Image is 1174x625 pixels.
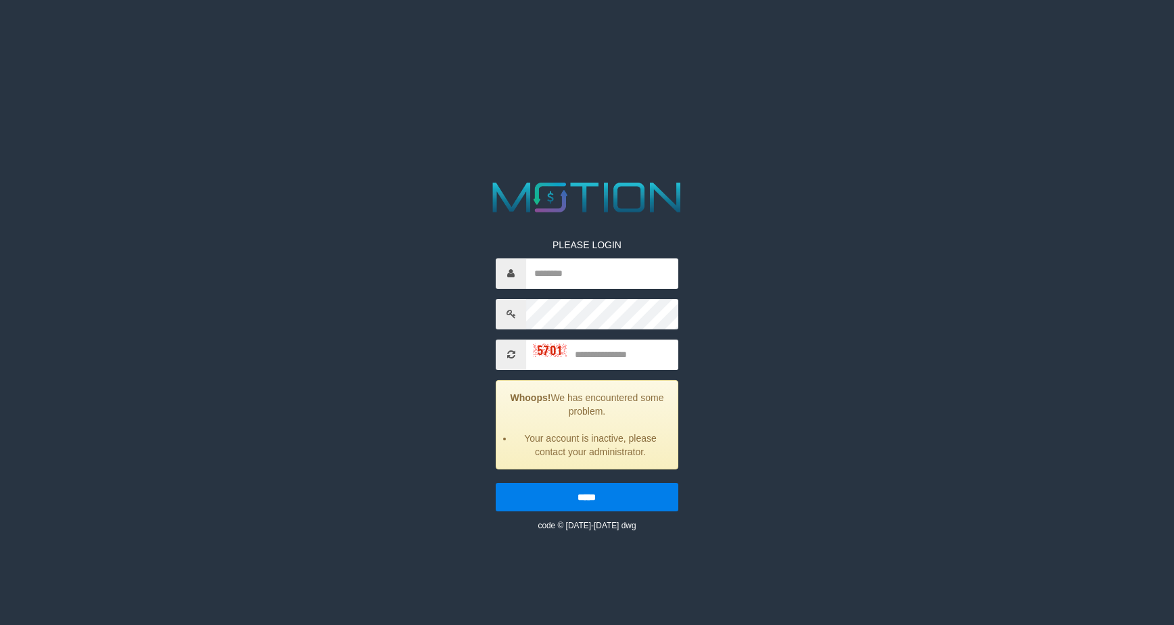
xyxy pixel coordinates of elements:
[513,432,667,459] li: Your account is inactive, please contact your administrator.
[496,238,678,252] p: PLEASE LOGIN
[511,392,551,403] strong: Whoops!
[484,177,690,218] img: MOTION_logo.png
[533,344,567,357] img: captcha
[538,521,636,530] small: code © [DATE]-[DATE] dwg
[496,380,678,469] div: We has encountered some problem.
